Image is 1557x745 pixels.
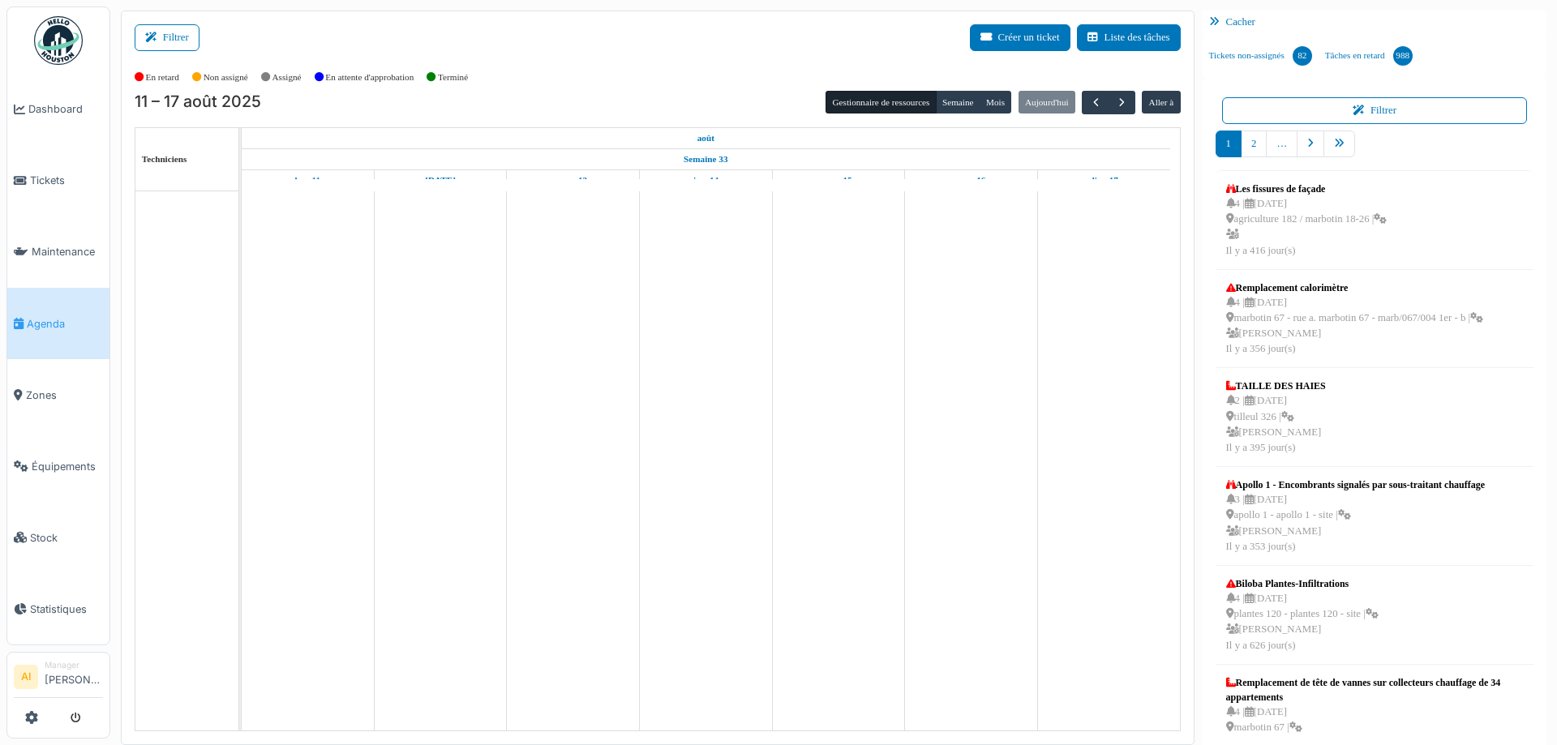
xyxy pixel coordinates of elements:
[7,573,109,644] a: Statistiques
[1226,379,1326,393] div: TAILLE DES HAIES
[1222,178,1392,263] a: Les fissures de façade 4 |[DATE] agriculture 182 / marbotin 18-26 | Il y a 416 jour(s)
[1241,131,1267,157] a: 2
[1226,280,1484,295] div: Remplacement calorimètre
[7,216,109,288] a: Maintenance
[688,170,723,191] a: 14 août 2025
[1222,97,1528,124] button: Filtrer
[555,170,591,191] a: 13 août 2025
[1222,375,1330,460] a: TAILLE DES HAIES 2 |[DATE] tilleul 326 | [PERSON_NAME]Il y a 395 jour(s)
[821,170,856,191] a: 15 août 2025
[1226,591,1379,653] div: 4 | [DATE] plantes 120 - plantes 120 - site | [PERSON_NAME] Il y a 626 jour(s)
[32,244,103,259] span: Maintenance
[290,170,324,191] a: 11 août 2025
[1222,473,1489,559] a: Apollo 1 - Encombrants signalés par sous-traitant chauffage 3 |[DATE] apollo 1 - apollo 1 - site ...
[7,74,109,145] a: Dashboard
[1086,170,1122,191] a: 17 août 2025
[1216,131,1534,170] nav: pager
[1226,182,1388,196] div: Les fissures de façade
[1226,576,1379,591] div: Biloba Plantes-Infiltrations
[680,149,731,169] a: Semaine 33
[32,459,103,474] span: Équipements
[204,71,248,84] label: Non assigné
[34,16,83,65] img: Badge_color-CXgf-gQk.svg
[14,659,103,698] a: AI Manager[PERSON_NAME]
[45,659,103,671] div: Manager
[438,71,468,84] label: Terminé
[7,145,109,216] a: Tickets
[936,91,980,113] button: Semaine
[14,665,38,689] li: AI
[1222,276,1488,362] a: Remplacement calorimètre 4 |[DATE] marbotin 67 - rue a. marbotin 67 - marb/067/004 1er - b | [PER...
[27,316,103,332] span: Agenda
[1226,492,1485,554] div: 3 | [DATE] apollo 1 - apollo 1 - site | [PERSON_NAME] Il y a 353 jour(s)
[1077,24,1181,51] button: Liste des tâches
[1226,675,1524,704] div: Remplacement de tête de vannes sur collecteurs chauffage de 34 appartements
[1319,34,1419,78] a: Tâches en retard
[1216,131,1242,157] a: 1
[325,71,414,84] label: En attente d'approbation
[142,154,187,164] span: Techniciens
[1226,196,1388,259] div: 4 | [DATE] agriculture 182 / marbotin 18-26 | Il y a 416 jour(s)
[272,71,302,84] label: Assigné
[26,387,103,403] span: Zones
[421,170,460,191] a: 12 août 2025
[1082,91,1109,114] button: Précédent
[1226,477,1485,492] div: Apollo 1 - Encombrants signalés par sous-traitant chauffage
[970,24,1070,51] button: Créer un ticket
[1393,46,1413,66] div: 988
[135,92,261,112] h2: 11 – 17 août 2025
[1142,91,1180,113] button: Aller à
[1203,34,1319,78] a: Tickets non-assignés
[826,91,936,113] button: Gestionnaire de ressources
[952,170,989,191] a: 16 août 2025
[1293,46,1312,66] div: 82
[7,359,109,430] a: Zones
[1266,131,1297,157] a: …
[135,24,199,51] button: Filtrer
[1226,393,1326,456] div: 2 | [DATE] tilleul 326 | [PERSON_NAME] Il y a 395 jour(s)
[7,288,109,359] a: Agenda
[28,101,103,117] span: Dashboard
[1222,572,1383,657] a: Biloba Plantes-Infiltrations 4 |[DATE] plantes 120 - plantes 120 - site | [PERSON_NAME]Il y a 626...
[146,71,179,84] label: En retard
[1019,91,1075,113] button: Aujourd'hui
[7,430,109,502] a: Équipements
[30,602,103,617] span: Statistiques
[1109,91,1135,114] button: Suivant
[980,91,1012,113] button: Mois
[30,530,103,546] span: Stock
[45,659,103,694] li: [PERSON_NAME]
[30,173,103,188] span: Tickets
[693,128,718,148] a: 11 août 2025
[1203,11,1547,34] div: Cacher
[1226,295,1484,358] div: 4 | [DATE] marbotin 67 - rue a. marbotin 67 - marb/067/004 1er - b | [PERSON_NAME] Il y a 356 jou...
[7,502,109,573] a: Stock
